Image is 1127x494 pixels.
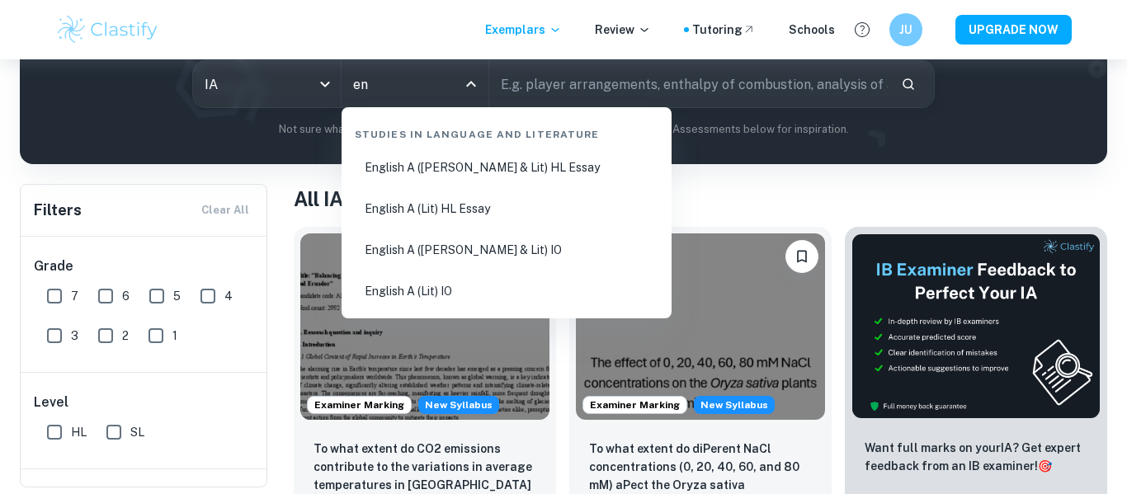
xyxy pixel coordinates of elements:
button: UPGRADE NOW [955,15,1072,45]
p: Want full marks on your IA ? Get expert feedback from an IB examiner! [865,439,1087,475]
button: Bookmark [785,240,818,273]
span: Examiner Marking [308,398,411,412]
li: English A (Lit) IO [348,272,665,310]
li: English A ([PERSON_NAME] & Lit) IO [348,231,665,269]
button: Close [460,73,483,96]
input: E.g. player arrangements, enthalpy of combustion, analysis of a big city... [489,61,888,107]
button: Help and Feedback [848,16,876,44]
h1: All IA Examples [294,184,1107,214]
a: Tutoring [692,21,756,39]
button: JU [889,13,922,46]
span: Examiner Marking [583,398,686,412]
p: Review [595,21,651,39]
h6: Level [34,393,255,412]
div: IA [193,61,341,107]
img: Thumbnail [851,233,1101,419]
span: 6 [122,287,130,305]
span: 4 [224,287,233,305]
h6: Grade [34,256,255,276]
div: Studies in Language and Literature [348,114,665,148]
h6: Filters [34,199,82,222]
span: 🎯 [1038,459,1052,473]
img: ESS IA example thumbnail: To what extent do CO2 emissions contribu [300,233,549,420]
div: Starting from the May 2026 session, the ESS IA requirements have changed. We created this exempla... [418,396,499,414]
a: Schools [789,21,835,39]
h6: JU [897,21,916,39]
span: 1 [172,327,177,345]
button: Search [894,70,922,98]
li: English A (Lit) HL Essay [348,190,665,228]
span: HL [71,423,87,441]
img: Clastify logo [55,13,160,46]
p: Exemplars [485,21,562,39]
span: 2 [122,327,129,345]
div: Starting from the May 2026 session, the ESS IA requirements have changed. We created this exempla... [694,396,775,414]
li: English A ([PERSON_NAME] & Lit) HL Essay [348,148,665,186]
span: SL [130,423,144,441]
span: 7 [71,287,78,305]
span: 3 [71,327,78,345]
span: New Syllabus [694,396,775,414]
img: ESS IA example thumbnail: To what extent do diPerent NaCl concentr [576,233,825,420]
span: New Syllabus [418,396,499,414]
p: Not sure what to search for? You can always look through our example Internal Assessments below f... [33,121,1094,138]
span: 5 [173,287,181,305]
